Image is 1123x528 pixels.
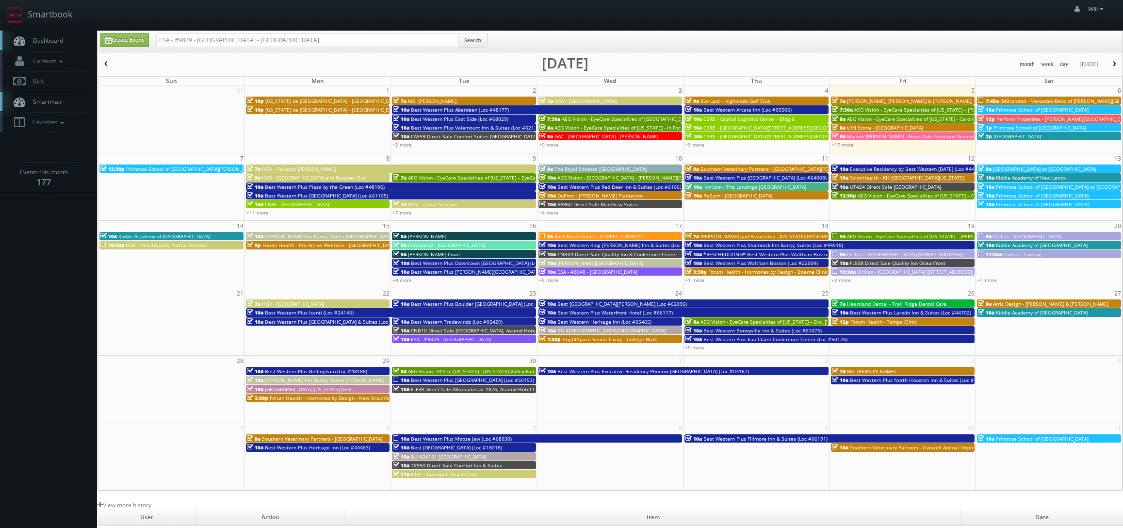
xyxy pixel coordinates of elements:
span: 10a [247,233,263,240]
span: Best Western Arcata Inn (Loc #05505) [703,106,792,113]
span: Forum Health - Pro Active Wellness - [GEOGRAPHIC_DATA] [262,242,396,248]
span: AEG Vision - EyeCare Specialties of [US_STATE] – Cascade Family Eye Care [858,192,1029,199]
span: TX950 Direct Sale Comfort Inn & Suites [411,462,502,469]
strong: 177 [36,176,51,188]
span: Best Western Plus Shamrock Inn &amp; Suites (Loc #44518) [703,242,843,248]
span: 10a [978,192,994,199]
span: Best Western Plus Laredo Inn & Suites (Loc #44702) [850,309,971,316]
span: Favorites [28,118,66,126]
span: Best Western Bonnyville Inn & Suites (Loc #61075) [703,327,822,334]
span: 3:30p [685,268,707,275]
span: 10a [978,183,994,190]
span: Forum Health - Hormones by Design - Boerne Clinic [708,268,829,275]
img: smartbook-logo.png [7,7,23,23]
span: 11 [821,153,830,164]
span: 16 [528,221,537,231]
span: 10a [978,174,994,181]
span: 10a [393,462,409,469]
span: Best Western Plus Boulder [GEOGRAPHIC_DATA] (Loc #06179) [411,300,554,307]
span: DuPont - [PERSON_NAME] Plantation [557,192,643,199]
span: 3 [678,85,683,96]
span: 7a [247,300,260,307]
span: Best Western Plus [GEOGRAPHIC_DATA] (Loc #61105) [265,192,388,199]
span: Southern Veterinary Partners - [GEOGRAPHIC_DATA][PERSON_NAME] [700,165,859,172]
span: 10a [832,377,848,383]
a: +11 more [246,209,269,216]
span: 11a [393,471,409,478]
span: Eva-Last - Highlands Golf Club [700,98,770,104]
span: [PERSON_NAME] Inn &amp; Suites [PERSON_NAME] [265,377,384,383]
span: ESA - #8048 - [GEOGRAPHIC_DATA] [557,268,637,275]
span: VA960 Direct Sale MainStay Suites [557,201,638,208]
span: 8a [247,435,260,442]
a: Create Event [100,33,149,47]
span: Best Western Plus Waterfront Hotel (Loc #66117) [557,309,673,316]
span: AEG Vision - ECS of [US_STATE] - [US_STATE] Valley Family Eye Care [408,368,563,375]
span: 10a [539,242,556,248]
span: 7a [393,174,407,181]
span: 10a [832,165,848,172]
span: 6 [1117,85,1122,96]
span: 5p [247,242,261,248]
button: week [1038,58,1057,70]
a: +5 more [539,277,558,283]
span: HGV - Tahoe Seasons [408,201,458,208]
span: 8a [393,368,407,375]
span: 7a [539,98,553,104]
span: [PERSON_NAME] [408,233,446,240]
span: 9a [832,133,846,140]
span: 12p [832,318,849,325]
span: 10a [685,336,702,343]
span: Primrose School of [GEOGRAPHIC_DATA] [996,106,1089,113]
span: 8a [685,318,699,325]
span: Kiddie Academy of [GEOGRAPHIC_DATA] [996,309,1088,316]
span: BrightSpace Senior Living - College Walk [562,336,657,343]
span: 10a [393,124,409,131]
span: Best Western Plus Plaza by the Green (Loc #48106) [265,183,385,190]
span: AEG Vision - EyeCare Specialties of [US_STATE] – [PERSON_NAME] Eye Care [847,233,1021,240]
span: Southern Veterinary Partners - Livewell Animal Urgent Care of [GEOGRAPHIC_DATA] [850,444,1043,451]
span: Best Western Plus Heritage Inn (Loc #44463) [265,444,370,451]
span: CBRE - [GEOGRAPHIC_DATA] [265,201,329,208]
span: Events this month [20,167,68,177]
span: 10a [539,260,556,266]
span: 24 [674,288,683,298]
span: 10a [685,251,702,258]
a: +4 more [539,209,558,216]
span: Thu [751,77,762,85]
a: View more history [98,501,151,509]
span: 10a [832,260,848,266]
span: Horizon - The Landings [GEOGRAPHIC_DATA] [703,183,806,190]
span: Best Western Plus Executive Residency Phoenix [GEOGRAPHIC_DATA] (Loc #03167) [557,368,749,375]
span: 10a [978,242,994,248]
span: 8 [385,153,391,164]
span: 10a [247,201,263,208]
span: Tue [459,77,470,85]
span: Southern Veterinary Partners - [GEOGRAPHIC_DATA] [262,435,382,442]
span: CNB10 Direct Sale [GEOGRAPHIC_DATA], Ascend Hotel Collection [411,327,562,334]
span: 10a [393,268,409,275]
span: 7a [832,98,846,104]
span: HGV - Beachwoods Partial Reshoot [126,242,207,248]
span: 8a [393,233,407,240]
span: 10a [393,106,409,113]
button: Search [458,33,488,48]
span: 19 [967,221,976,231]
span: MSI [PERSON_NAME] [847,368,895,375]
span: 10a [247,377,263,383]
span: 31 [236,85,244,96]
span: 8a [539,124,553,131]
span: 3:30p [247,395,268,401]
span: [PERSON_NAME] and Associates - [US_STATE][GEOGRAPHIC_DATA] [700,233,853,240]
span: 10a [978,201,994,208]
span: Primrose School of [GEOGRAPHIC_DATA] [993,124,1086,131]
span: HGV - Pallazzo [PERSON_NAME] [262,165,336,172]
span: 23 [528,288,537,298]
span: Best Western Plus Fillmore Inn & Suites (Loc #06191) [703,435,828,442]
span: 12:30p [832,192,856,199]
span: Best Western Plus [GEOGRAPHIC_DATA] (Loc #50153) [411,377,534,383]
span: HGV - [GEOGRAPHIC_DATA] [554,98,617,104]
span: 10a [393,386,409,393]
span: 10a [539,318,556,325]
span: Best Western Tradewinds (Loc #05429) [411,318,503,325]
